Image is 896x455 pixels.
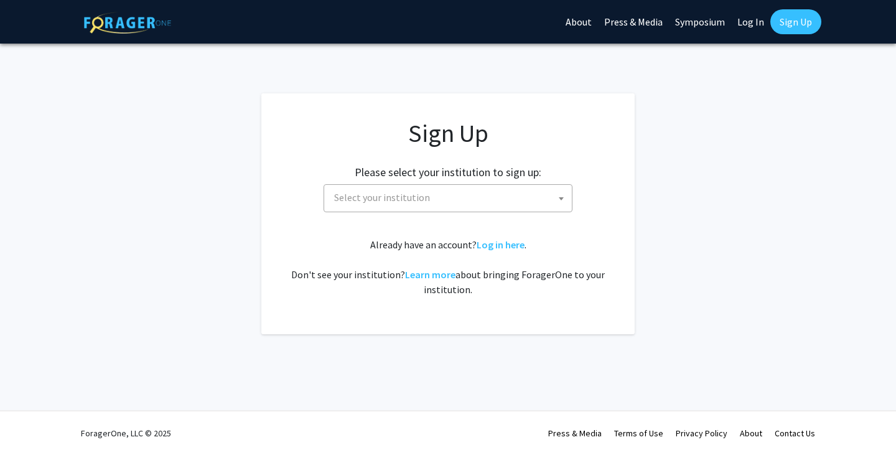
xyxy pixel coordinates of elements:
[286,118,610,148] h1: Sign Up
[81,411,171,455] div: ForagerOne, LLC © 2025
[477,238,525,251] a: Log in here
[405,268,455,281] a: Learn more about bringing ForagerOne to your institution
[676,428,727,439] a: Privacy Policy
[548,428,602,439] a: Press & Media
[334,191,430,204] span: Select your institution
[286,237,610,297] div: Already have an account? . Don't see your institution? about bringing ForagerOne to your institut...
[614,428,663,439] a: Terms of Use
[740,428,762,439] a: About
[775,428,815,439] a: Contact Us
[324,184,572,212] span: Select your institution
[84,12,171,34] img: ForagerOne Logo
[355,166,541,179] h2: Please select your institution to sign up:
[770,9,821,34] a: Sign Up
[329,185,572,210] span: Select your institution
